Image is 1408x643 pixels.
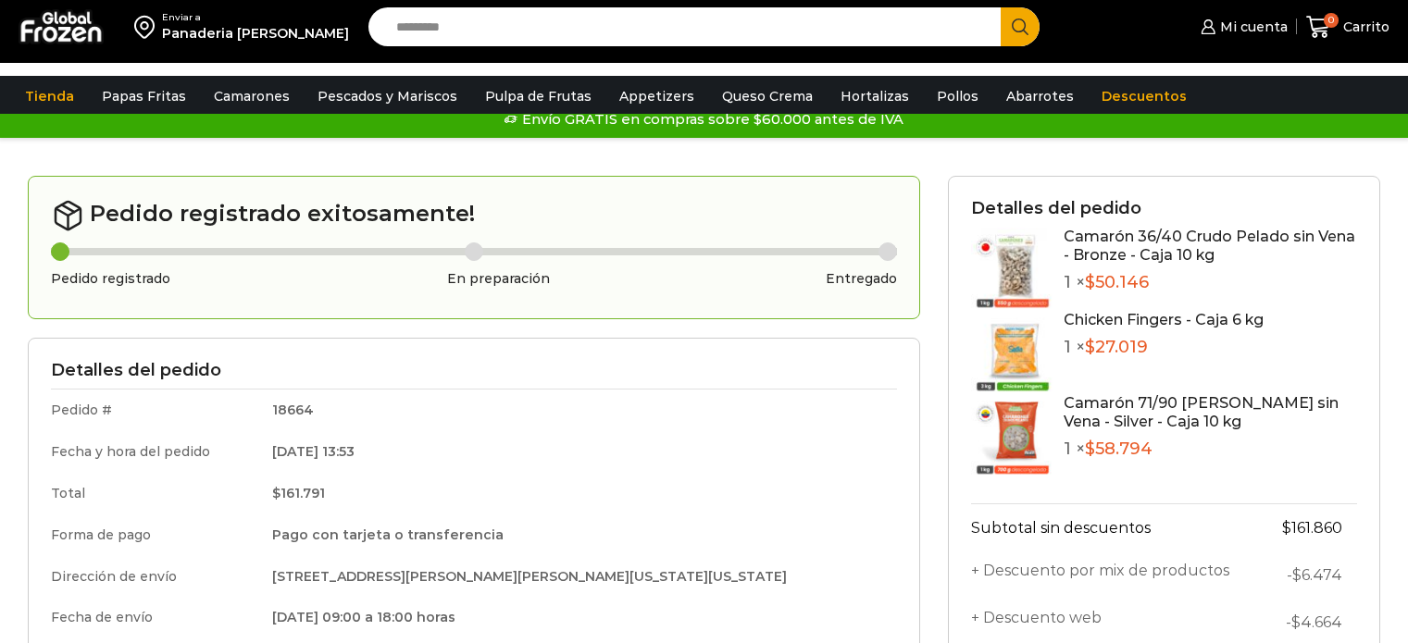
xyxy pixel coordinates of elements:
a: 0 Carrito [1306,6,1389,49]
td: [DATE] 09:00 a 18:00 horas [259,597,897,635]
p: 1 × [1064,439,1357,460]
span: $ [1085,439,1095,459]
button: Search button [1001,7,1040,46]
span: $ [1291,613,1301,631]
a: Pollos [928,79,988,114]
h3: Detalles del pedido [51,361,897,381]
a: Camarones [205,79,299,114]
a: Queso Crema [713,79,822,114]
bdi: 4.664 [1291,613,1342,631]
td: Dirección de envío [51,556,259,598]
th: Subtotal sin descuentos [971,503,1258,551]
bdi: 6.474 [1292,566,1342,584]
bdi: 50.146 [1085,272,1149,292]
h3: En preparación [447,271,550,287]
bdi: 58.794 [1085,439,1153,459]
td: [DATE] 13:53 [259,431,897,473]
td: 18664 [259,390,897,431]
a: Camarón 36/40 Crudo Pelado sin Vena - Bronze - Caja 10 kg [1064,228,1355,263]
a: Pulpa de Frutas [476,79,601,114]
th: + Descuento por mix de productos [971,551,1258,599]
span: Carrito [1339,18,1389,36]
bdi: 27.019 [1085,337,1148,357]
bdi: 161.860 [1282,519,1342,537]
td: Forma de pago [51,514,259,556]
p: 1 × [1064,273,1357,293]
span: $ [1282,519,1291,537]
td: Total [51,473,259,514]
h3: Entregado [826,271,897,287]
span: $ [1085,337,1095,357]
td: Pedido # [51,390,259,431]
span: $ [272,485,280,501]
h3: Pedido registrado [51,271,170,287]
h3: Detalles del pedido [971,199,1357,219]
img: address-field-icon.svg [134,11,162,43]
td: - [1258,551,1357,599]
div: Enviar a [162,11,349,24]
a: Mi cuenta [1196,8,1287,45]
p: 1 × [1064,338,1264,358]
a: Camarón 71/90 [PERSON_NAME] sin Vena - Silver - Caja 10 kg [1064,394,1339,429]
span: $ [1292,566,1302,584]
h2: Pedido registrado exitosamente! [51,199,897,232]
a: Appetizers [610,79,704,114]
div: Panaderia [PERSON_NAME] [162,24,349,43]
bdi: 161.791 [272,485,325,501]
a: Papas Fritas [93,79,195,114]
span: $ [1085,272,1095,292]
td: Fecha de envío [51,597,259,635]
a: Chicken Fingers - Caja 6 kg [1064,311,1264,328]
td: [STREET_ADDRESS][PERSON_NAME][PERSON_NAME][US_STATE][US_STATE] [259,556,897,598]
a: Tienda [16,79,83,114]
a: Hortalizas [831,79,918,114]
a: Abarrotes [997,79,1083,114]
a: Descuentos [1092,79,1196,114]
span: Mi cuenta [1215,18,1288,36]
a: Pescados y Mariscos [308,79,467,114]
span: 0 [1324,13,1339,28]
td: Fecha y hora del pedido [51,431,259,473]
td: Pago con tarjeta o transferencia [259,514,897,556]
